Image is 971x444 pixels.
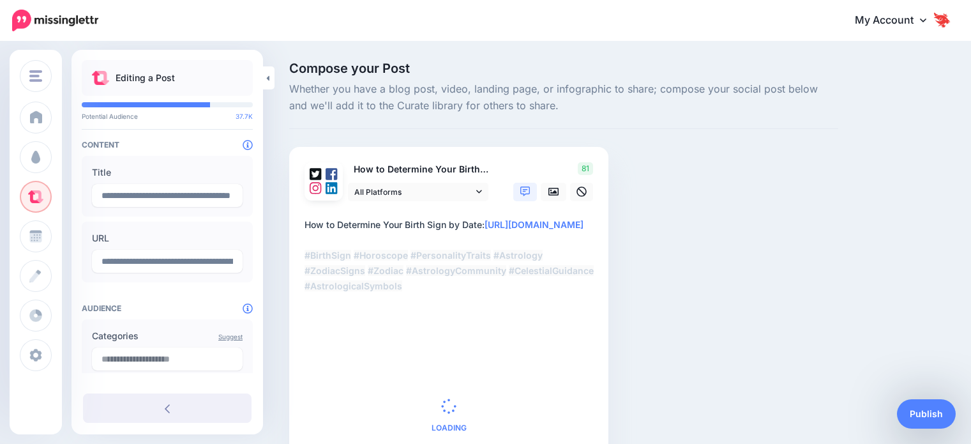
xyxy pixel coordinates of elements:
h4: Content [82,140,253,149]
a: All Platforms [348,183,488,201]
p: Potential Audience [82,112,253,120]
h4: Audience [82,303,253,313]
label: URL [92,231,243,246]
span: All Platforms [354,185,473,199]
p: How to Determine Your Birth Sign by Date [348,162,490,177]
img: menu.png [29,70,42,82]
a: Publish [897,399,956,429]
span: Compose your Post [289,62,838,75]
a: My Account [842,5,952,36]
span: 81 [578,162,593,175]
a: Suggest [218,333,243,341]
span: Whether you have a blog post, video, landing page, or infographic to share; compose your social p... [289,81,838,114]
img: Missinglettr [12,10,98,31]
label: Title [92,165,243,180]
label: Categories [92,328,243,344]
div: Loading [432,399,467,432]
img: curate.png [92,71,109,85]
span: 37.7K [236,112,253,120]
div: How to Determine Your Birth Sign by Date: [305,217,598,294]
p: Editing a Post [116,70,175,86]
